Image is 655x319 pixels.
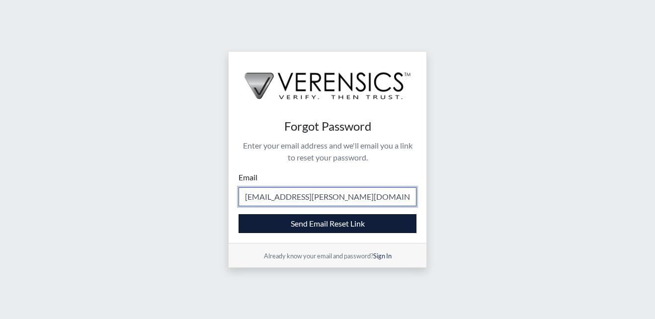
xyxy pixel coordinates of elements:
[229,52,426,109] img: logo-wide-black.2aad4157.png
[239,214,416,233] button: Send Email Reset Link
[239,187,416,206] input: Email
[239,140,416,163] p: Enter your email address and we'll email you a link to reset your password.
[239,171,257,183] label: Email
[264,252,392,260] small: Already know your email and password?
[239,119,416,134] h4: Forgot Password
[373,252,392,260] a: Sign In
